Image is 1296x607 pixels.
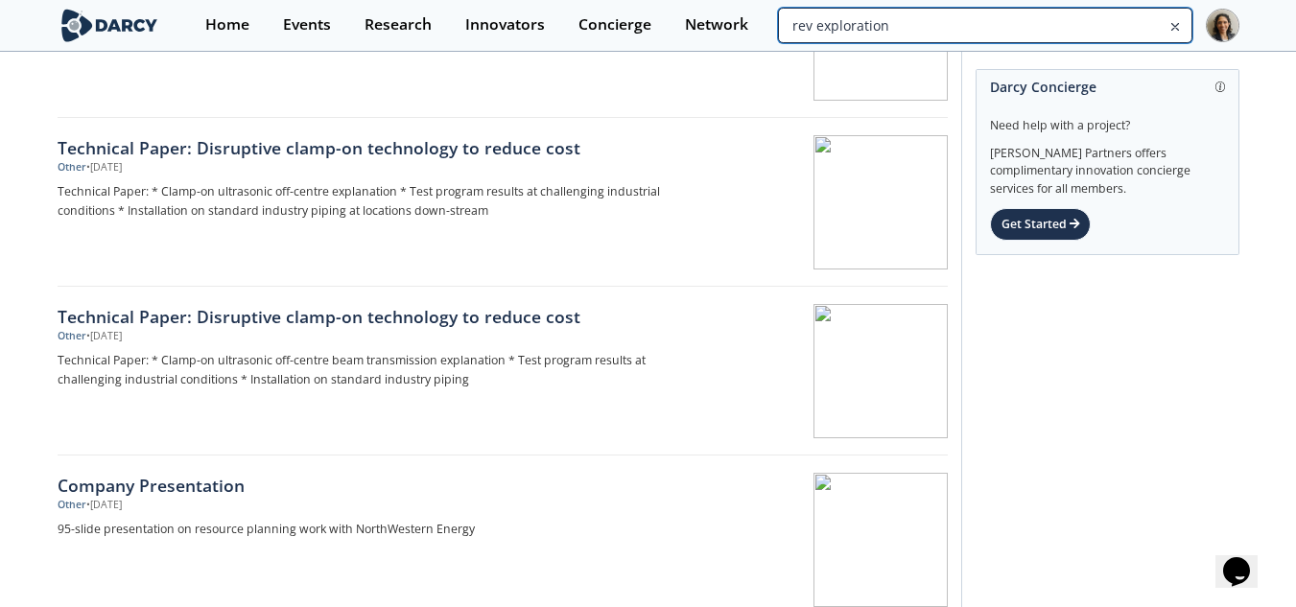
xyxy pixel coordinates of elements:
div: Technical Paper: Disruptive clamp-on technology to reduce cost [58,304,693,329]
div: • [DATE] [86,160,122,175]
div: Need help with a project? [990,104,1225,134]
div: Home [205,17,249,33]
div: Technical Paper: Disruptive clamp-on technology to reduce cost [58,135,693,160]
img: Profile [1206,9,1239,42]
div: • [DATE] [86,329,122,344]
a: Technical Paper: Disruptive clamp-on technology to reduce cost Other •[DATE] Technical Paper: * C... [58,118,948,287]
div: • [DATE] [86,498,122,513]
div: Network [685,17,748,33]
img: information.svg [1215,82,1226,92]
p: Technical Paper: * Clamp-on ultrasonic off-centre explanation * Test program results at challengi... [58,182,693,221]
div: Concierge [578,17,651,33]
iframe: chat widget [1215,530,1277,588]
input: Advanced Search [778,8,1191,43]
p: 95-slide presentation on resource planning work with NorthWestern Energy [58,520,693,539]
a: Technical Paper: Disruptive clamp-on technology to reduce cost Other •[DATE] Technical Paper: * C... [58,287,948,455]
div: Darcy Concierge [990,70,1225,104]
div: Company Presentation [58,473,693,498]
div: Other [58,498,86,513]
div: Get Started [990,208,1091,241]
div: Innovators [465,17,545,33]
img: logo-wide.svg [58,9,162,42]
p: Technical Paper: * Clamp-on ultrasonic off-centre beam transmission explanation * Test program re... [58,351,693,389]
div: Other [58,329,86,344]
div: Other [58,160,86,175]
div: Events [283,17,331,33]
div: [PERSON_NAME] Partners offers complimentary innovation concierge services for all members. [990,134,1225,198]
div: Research [365,17,432,33]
